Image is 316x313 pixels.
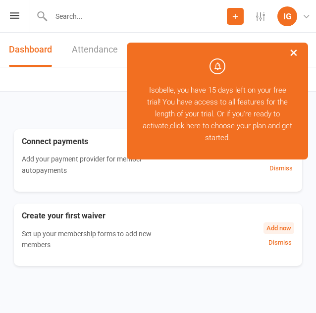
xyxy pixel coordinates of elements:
[22,211,182,220] h3: Create your first waiver
[138,33,197,67] a: Recent Activity
[72,33,118,67] a: Attendance
[170,121,292,142] a: click here to choose your plan and get started.
[9,33,52,67] a: Dashboard
[263,222,294,234] button: Add now
[22,137,189,146] h3: Connect payments
[22,154,172,176] p: Add your payment provider for member autopayments
[266,238,294,248] button: Dismiss
[48,9,227,23] input: Search...
[22,228,166,251] p: Set up your membership forms to add new members
[127,43,308,159] div: Isobelle, you have 15 days left on your free trial! You have access to all features for the lengt...
[267,163,294,173] button: Dismiss
[285,42,303,63] button: ×
[277,6,297,26] div: IG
